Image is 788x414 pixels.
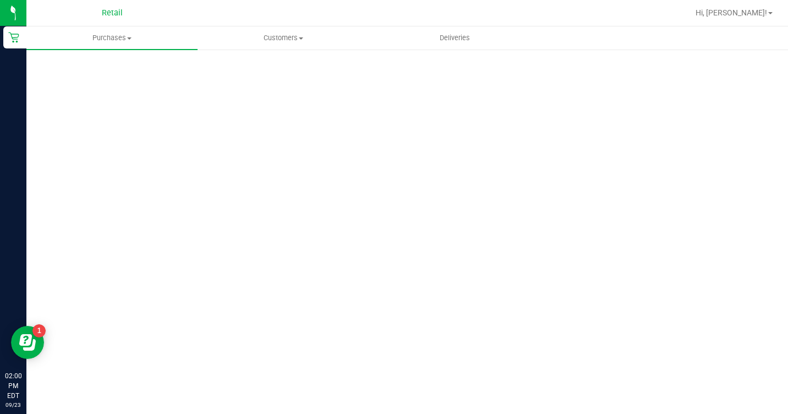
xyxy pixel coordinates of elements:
a: Purchases [26,26,198,50]
iframe: Resource center unread badge [32,324,46,337]
a: Deliveries [369,26,540,50]
span: Retail [102,8,123,18]
p: 09/23 [5,401,21,409]
span: Hi, [PERSON_NAME]! [696,8,767,17]
a: Customers [198,26,369,50]
inline-svg: Retail [8,32,19,43]
span: Customers [198,33,368,43]
span: Purchases [26,33,198,43]
iframe: Resource center [11,326,44,359]
p: 02:00 PM EDT [5,371,21,401]
span: Deliveries [425,33,485,43]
